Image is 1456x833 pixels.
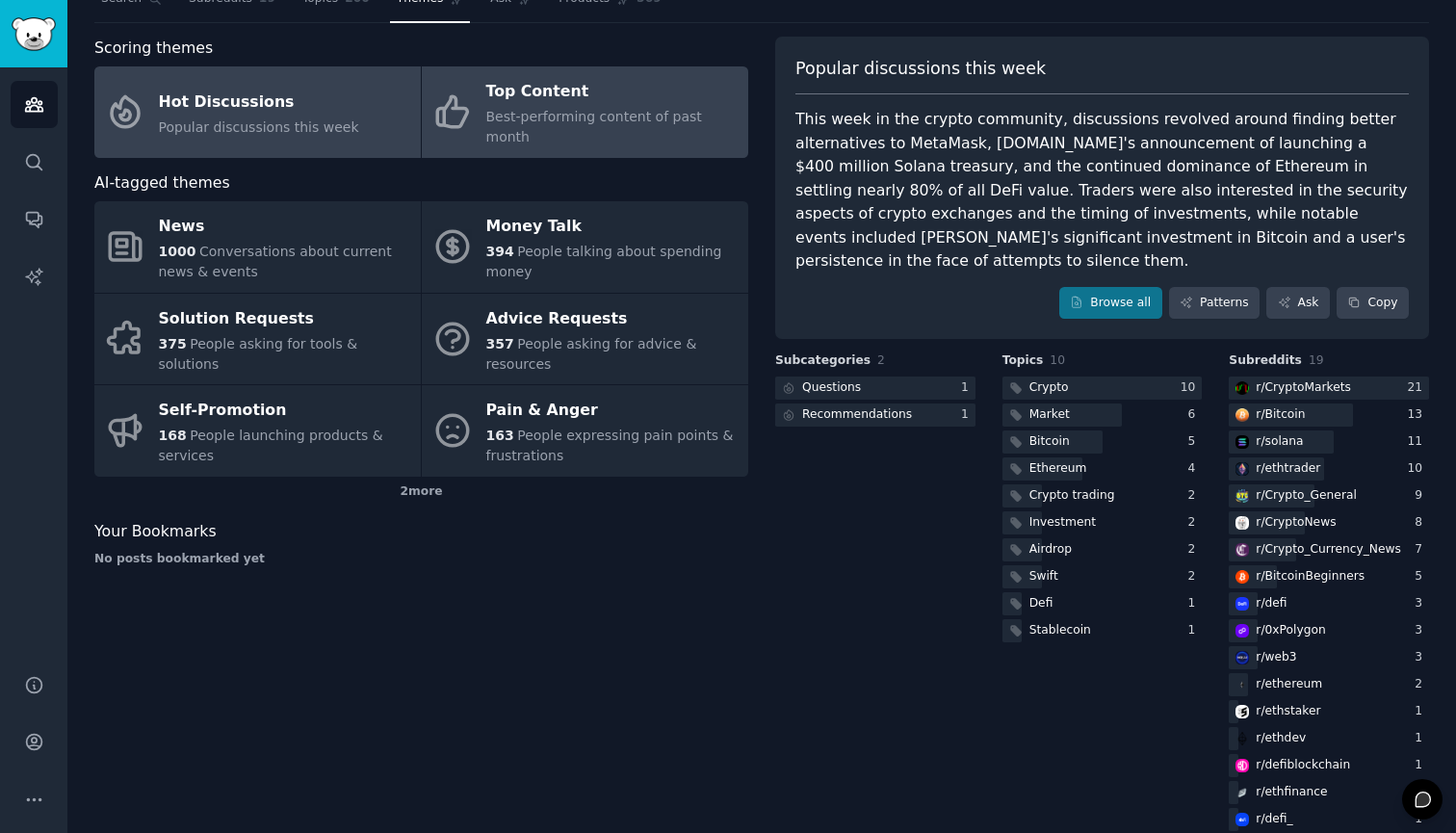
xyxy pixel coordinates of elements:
div: 3 [1415,649,1429,666]
div: r/ defiblockchain [1256,757,1350,774]
a: Recommendations1 [775,403,975,428]
a: ethtraderr/ethtrader10 [1229,457,1429,482]
div: Recommendations [802,406,912,424]
div: Pain & Anger [486,396,739,427]
div: 10 [1181,379,1203,397]
div: 9 [1415,487,1429,505]
div: 10 [1407,460,1429,478]
a: defi_r/defi_1 [1229,808,1429,832]
img: 0xPolygon [1235,624,1249,638]
div: r/ ethdev [1256,730,1306,747]
a: CryptoMarketsr/CryptoMarkets21 [1229,377,1429,401]
div: Ethereum [1029,460,1087,478]
a: Patterns [1169,287,1260,320]
a: BitcoinBeginnersr/BitcoinBeginners5 [1229,565,1429,589]
div: 2 [1188,568,1203,586]
div: 1 [961,379,975,397]
a: ethdevr/ethdev1 [1229,727,1429,751]
div: 6 [1188,406,1203,424]
span: Best-performing content of past month [486,109,702,144]
img: ethereum [1235,678,1249,691]
a: defiblockchainr/defiblockchain1 [1229,754,1429,778]
a: Pain & Anger163People expressing pain points & frustrations [422,385,748,477]
div: r/ solana [1256,433,1303,451]
div: 11 [1407,433,1429,451]
div: Solution Requests [159,303,411,334]
div: 8 [1415,514,1429,532]
a: Money Talk394People talking about spending money [422,201,748,293]
div: 7 [1415,541,1429,559]
img: BitcoinBeginners [1235,570,1249,584]
img: solana [1235,435,1249,449]
div: r/ Bitcoin [1256,406,1305,424]
a: Self-Promotion168People launching products & services [94,385,421,477]
div: r/ defi_ [1256,811,1292,828]
div: r/ 0xPolygon [1256,622,1325,639]
a: web3r/web33 [1229,646,1429,670]
div: r/ web3 [1256,649,1296,666]
span: People expressing pain points & frustrations [486,428,734,463]
span: Subreddits [1229,352,1302,370]
a: Ethereum4 [1002,457,1203,482]
span: Scoring themes [94,37,213,61]
a: News1000Conversations about current news & events [94,201,421,293]
div: r/ ethstaker [1256,703,1320,720]
span: 19 [1309,353,1324,367]
a: solanar/solana11 [1229,430,1429,455]
a: CryptoNewsr/CryptoNews8 [1229,511,1429,535]
div: 2 [1415,676,1429,693]
div: 1 [1415,703,1429,720]
img: GummySearch logo [12,17,56,51]
a: Advice Requests357People asking for advice & resources [422,294,748,385]
a: Investment2 [1002,511,1203,535]
div: Airdrop [1029,541,1072,559]
a: Swift2 [1002,565,1203,589]
button: Copy [1337,287,1409,320]
div: Crypto [1029,379,1069,397]
div: r/ defi [1256,595,1287,612]
div: Market [1029,406,1070,424]
div: 2 [1188,487,1203,505]
span: 357 [486,336,514,351]
div: News [159,212,411,243]
a: Market6 [1002,403,1203,428]
div: 1 [1415,811,1429,828]
a: Browse all [1059,287,1162,320]
a: Crypto_Generalr/Crypto_General9 [1229,484,1429,508]
div: 1 [1415,730,1429,747]
div: Hot Discussions [159,87,359,117]
div: Bitcoin [1029,433,1070,451]
img: defi [1235,597,1249,611]
a: Crypto trading2 [1002,484,1203,508]
div: r/ BitcoinBeginners [1256,568,1365,586]
a: ethereumr/ethereum2 [1229,673,1429,697]
a: ethstakerr/ethstaker1 [1229,700,1429,724]
span: People talking about spending money [486,244,722,279]
span: 394 [486,244,514,259]
img: Crypto_General [1235,489,1249,503]
a: Bitcoin5 [1002,430,1203,455]
span: People asking for tools & solutions [159,336,358,372]
span: Conversations about current news & events [159,244,392,279]
div: r/ Crypto_General [1256,487,1357,505]
img: ethtrader [1235,462,1249,476]
div: 1 [961,406,975,424]
div: 1 [1188,622,1203,639]
div: r/ ethtrader [1256,460,1320,478]
span: 163 [486,428,514,443]
div: r/ CryptoNews [1256,514,1336,532]
span: AI-tagged themes [94,171,230,195]
div: 4 [1188,460,1203,478]
div: 1 [1188,595,1203,612]
div: Questions [802,379,861,397]
span: Popular discussions this week [159,119,359,135]
a: Airdrop2 [1002,538,1203,562]
a: Ask [1266,287,1330,320]
div: 5 [1188,433,1203,451]
span: Popular discussions this week [795,57,1046,81]
a: Defi1 [1002,592,1203,616]
img: ethstaker [1235,705,1249,718]
img: ethdev [1235,732,1249,745]
span: 1000 [159,244,196,259]
img: Crypto_Currency_News [1235,543,1249,557]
